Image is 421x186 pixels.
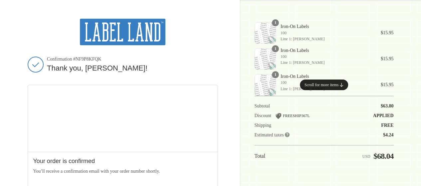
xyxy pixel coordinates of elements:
h2: Thank you, [PERSON_NAME]! [47,64,218,73]
div: Scroll for more items [300,80,348,91]
span: $15.95 [381,82,394,87]
span: $15.95 [381,30,394,35]
span: Applied [373,113,393,118]
img: Iron-On Labels - Label Land [255,22,276,44]
span: Confirmation #NF9P8KFQK [47,56,218,62]
span: Iron-On Labels [281,48,371,54]
span: 1 [272,19,279,26]
img: Iron-On Labels - Label Land [255,74,276,95]
span: Free [381,123,393,128]
p: You’ll receive a confirmation email with your order number shortly. [33,168,212,175]
span: 100 [281,80,371,86]
span: $63.80 [381,103,394,108]
span: Total [255,153,266,159]
span: Iron-On Labels [281,24,371,30]
span: $4.24 [383,132,394,137]
span: Iron-On Labels [281,74,371,80]
span: 1 [272,45,279,52]
span: Shipping [255,123,272,128]
span: Line 1: [PERSON_NAME] [281,36,371,42]
span: FREESHIP367L [283,113,310,118]
th: Estimated taxes [255,128,337,138]
span: $15.95 [381,56,394,61]
img: Label Land [80,19,165,45]
img: Iron-On Labels - Label Land [255,48,276,70]
span: Line 1: [PERSON_NAME] [281,60,371,66]
th: Subtotal [255,103,337,109]
span: 100 [281,54,371,60]
span: Line 1: [PERSON_NAME] [281,86,371,92]
div: Google map displaying pin point of shipping address: Marlton, New Jersey [28,85,218,152]
span: 100 [281,30,371,36]
span: $68.04 [373,152,393,160]
span: 1 [272,71,279,78]
span: Discount [255,113,272,118]
h2: Your order is confirmed [33,157,212,165]
iframe: Google map displaying pin point of shipping address: Marlton, New Jersey [28,85,218,152]
span: USD [362,154,370,159]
